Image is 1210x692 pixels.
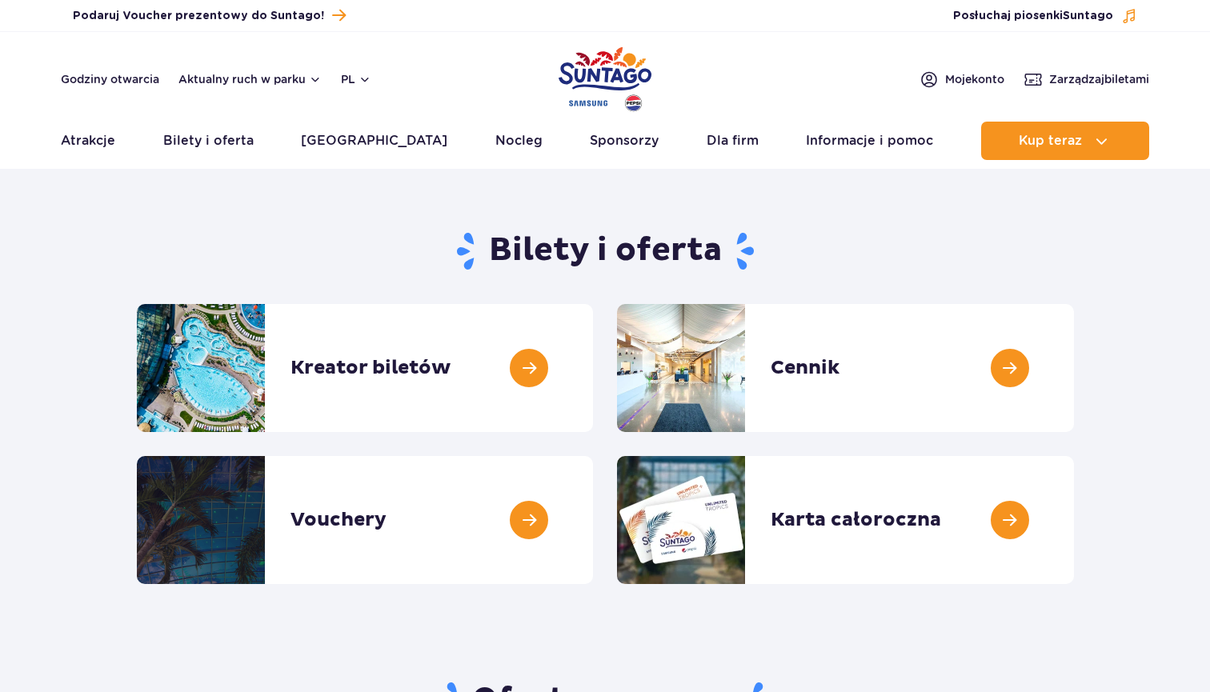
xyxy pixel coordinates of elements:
span: Suntago [1063,10,1113,22]
a: Sponsorzy [590,122,659,160]
button: Kup teraz [981,122,1149,160]
a: Bilety i oferta [163,122,254,160]
a: [GEOGRAPHIC_DATA] [301,122,447,160]
a: Atrakcje [61,122,115,160]
span: Zarządzaj biletami [1049,71,1149,87]
button: Aktualny ruch w parku [178,73,322,86]
span: Podaruj Voucher prezentowy do Suntago! [73,8,324,24]
h1: Bilety i oferta [137,230,1074,272]
a: Nocleg [495,122,543,160]
a: Godziny otwarcia [61,71,159,87]
span: Posłuchaj piosenki [953,8,1113,24]
a: Park of Poland [559,40,651,114]
button: pl [341,71,371,87]
span: Moje konto [945,71,1004,87]
a: Zarządzajbiletami [1024,70,1149,89]
a: Informacje i pomoc [806,122,933,160]
a: Mojekonto [920,70,1004,89]
a: Dla firm [707,122,759,160]
span: Kup teraz [1019,134,1082,148]
button: Posłuchaj piosenkiSuntago [953,8,1137,24]
a: Podaruj Voucher prezentowy do Suntago! [73,5,346,26]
